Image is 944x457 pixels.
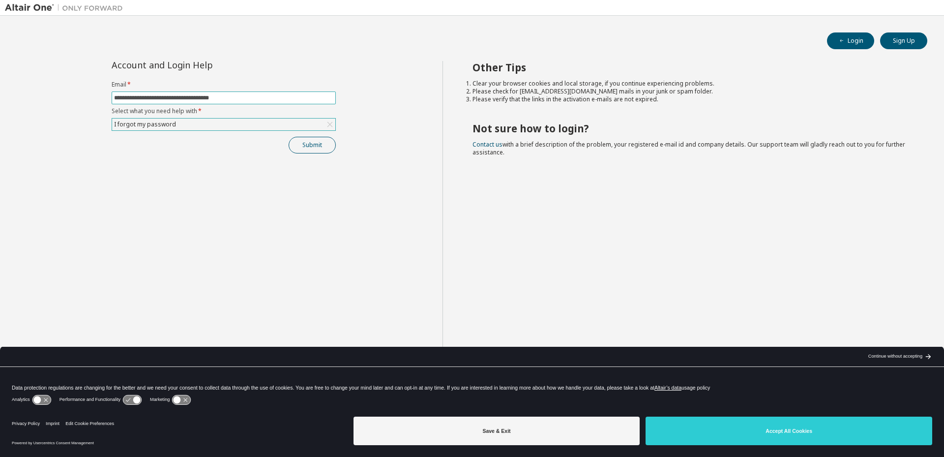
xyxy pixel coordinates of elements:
li: Please verify that the links in the activation e-mails are not expired. [472,95,910,103]
li: Clear your browser cookies and local storage, if you continue experiencing problems. [472,80,910,88]
img: Altair One [5,3,128,13]
h2: Not sure how to login? [472,122,910,135]
button: Submit [289,137,336,153]
div: Account and Login Help [112,61,291,69]
span: with a brief description of the problem, your registered e-mail id and company details. Our suppo... [472,140,905,156]
label: Select what you need help with [112,107,336,115]
li: Please check for [EMAIL_ADDRESS][DOMAIN_NAME] mails in your junk or spam folder. [472,88,910,95]
a: Contact us [472,140,502,149]
h2: Other Tips [472,61,910,74]
label: Email [112,81,336,89]
button: Sign Up [880,32,927,49]
div: I forgot my password [112,119,335,130]
div: I forgot my password [113,119,177,130]
button: Login [827,32,874,49]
